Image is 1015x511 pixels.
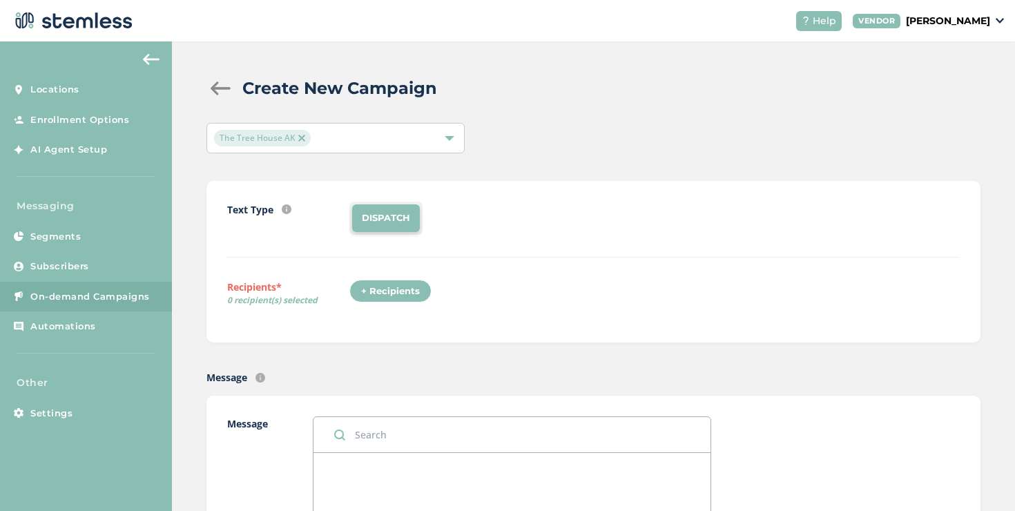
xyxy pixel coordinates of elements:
[30,83,79,97] span: Locations
[996,18,1004,23] img: icon_down-arrow-small-66adaf34.svg
[946,445,1015,511] iframe: Chat Widget
[227,280,349,311] label: Recipients*
[227,202,273,217] label: Text Type
[214,130,311,146] span: The Tree House AK
[30,230,81,244] span: Segments
[255,373,265,383] img: icon-info-236977d2.svg
[802,17,810,25] img: icon-help-white-03924b79.svg
[30,260,89,273] span: Subscribers
[143,54,159,65] img: icon-arrow-back-accent-c549486e.svg
[282,204,291,214] img: icon-info-236977d2.svg
[853,14,900,28] div: VENDOR
[206,370,247,385] label: Message
[30,143,107,157] span: AI Agent Setup
[352,204,420,232] li: DISPATCH
[11,7,133,35] img: logo-dark-0685b13c.svg
[227,294,349,307] span: 0 recipient(s) selected
[30,407,72,421] span: Settings
[30,113,129,127] span: Enrollment Options
[242,76,437,101] h2: Create New Campaign
[30,290,150,304] span: On-demand Campaigns
[298,135,305,142] img: icon-close-accent-8a337256.svg
[813,14,836,28] span: Help
[313,417,710,452] input: Search
[906,14,990,28] p: [PERSON_NAME]
[349,280,432,303] div: + Recipients
[30,320,96,334] span: Automations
